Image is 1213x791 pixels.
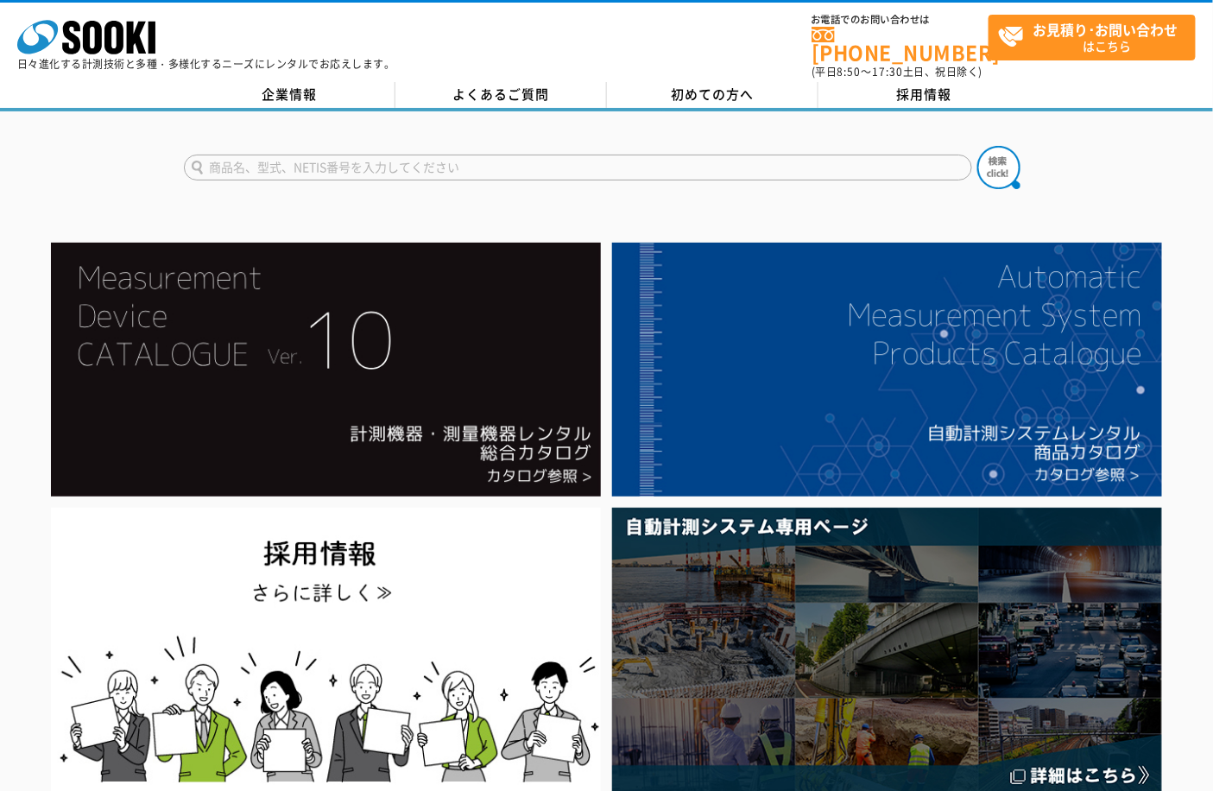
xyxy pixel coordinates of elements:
[812,64,982,79] span: (平日 ～ 土日、祝日除く)
[184,82,395,108] a: 企業情報
[607,82,818,108] a: 初めての方へ
[1033,19,1178,40] strong: お見積り･お問い合わせ
[989,15,1196,60] a: お見積り･お問い合わせはこちら
[17,59,395,69] p: 日々進化する計測技術と多種・多様化するニーズにレンタルでお応えします。
[395,82,607,108] a: よくあるご質問
[812,27,989,62] a: [PHONE_NUMBER]
[998,16,1195,59] span: はこちら
[977,146,1020,189] img: btn_search.png
[671,85,754,104] span: 初めての方へ
[612,243,1162,497] img: 自動計測システムカタログ
[184,155,972,180] input: 商品名、型式、NETIS番号を入力してください
[872,64,903,79] span: 17:30
[51,243,601,497] img: Catalog Ver10
[812,15,989,25] span: お電話でのお問い合わせは
[818,82,1030,108] a: 採用情報
[837,64,862,79] span: 8:50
